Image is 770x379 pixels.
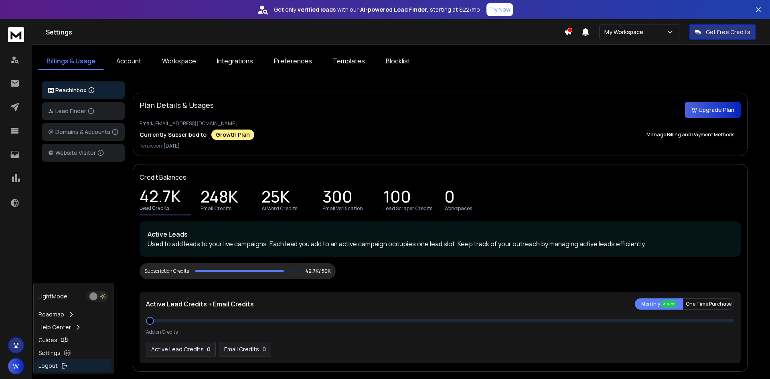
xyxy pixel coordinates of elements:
[444,205,472,212] p: Workspaces
[305,268,331,274] p: 42.7K/ 50K
[148,229,733,239] p: Active Leads
[266,53,320,70] a: Preferences
[646,132,734,138] p: Manage Billing and Payment Methods
[38,362,58,370] p: Logout
[38,336,57,344] p: Guides
[46,27,564,37] h1: Settings
[8,358,24,374] button: W
[42,102,125,120] button: Lead Finder
[38,310,64,318] p: Roadmap
[322,193,353,204] p: 300
[262,345,266,353] p: 0
[298,6,336,14] strong: verified leads
[211,130,254,140] div: Growth Plan
[38,292,67,300] p: Light Mode
[201,193,238,204] p: 248K
[685,102,741,118] button: Upgrade Plan
[154,53,204,70] a: Workspace
[444,193,455,204] p: 0
[38,53,103,70] a: Billings & Usage
[148,239,733,249] p: Used to add leads to your live campaigns. Each lead you add to an active campaign occupies one le...
[489,6,511,14] p: Try Now
[224,345,259,353] p: Email Credits
[383,193,411,204] p: 100
[144,268,189,274] div: Subscription Credits
[378,53,418,70] a: Blocklist
[42,81,125,99] button: ReachInbox
[661,300,677,308] div: 20% off
[35,334,111,347] a: Guides
[201,205,231,212] p: Email Credits
[261,205,297,212] p: AI Word Credits
[683,298,734,310] button: One Time Purchase
[322,205,363,212] p: Email Verification
[35,321,111,334] a: Help Center
[42,144,125,162] button: Website Visitor
[140,120,741,127] p: Email: [EMAIL_ADDRESS][DOMAIN_NAME]
[42,123,125,141] button: Domains & Accounts
[325,53,373,70] a: Templates
[706,28,750,36] p: Get Free Credits
[140,172,186,182] p: Credit Balances
[261,193,290,204] p: 25K
[383,205,432,212] p: Lead Scraper Credits
[689,24,756,40] button: Get Free Credits
[108,53,149,70] a: Account
[146,329,178,335] p: Add on Credits
[640,127,741,143] button: Manage Billing and Payment Methods
[35,347,111,359] a: Settings
[486,3,513,16] button: Try Now
[140,99,214,111] p: Plan Details & Usages
[140,192,181,203] p: 42.7K
[140,131,207,139] p: Currently Subscribed to
[146,299,254,309] p: Active Lead Credits + Email Credits
[140,143,741,149] p: Renews on:
[274,6,480,14] p: Get only with our starting at $22/mo
[207,345,211,353] p: 0
[38,349,61,357] p: Settings
[151,345,204,353] p: Active Lead Credits
[38,323,71,331] p: Help Center
[164,142,180,149] span: [DATE]
[48,88,54,93] img: logo
[209,53,261,70] a: Integrations
[360,6,428,14] strong: AI-powered Lead Finder,
[604,28,646,36] p: My Workspace
[35,308,111,321] a: Roadmap
[8,27,24,42] img: logo
[635,298,683,310] button: Monthly 20% off
[140,205,169,211] p: Lead Credits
